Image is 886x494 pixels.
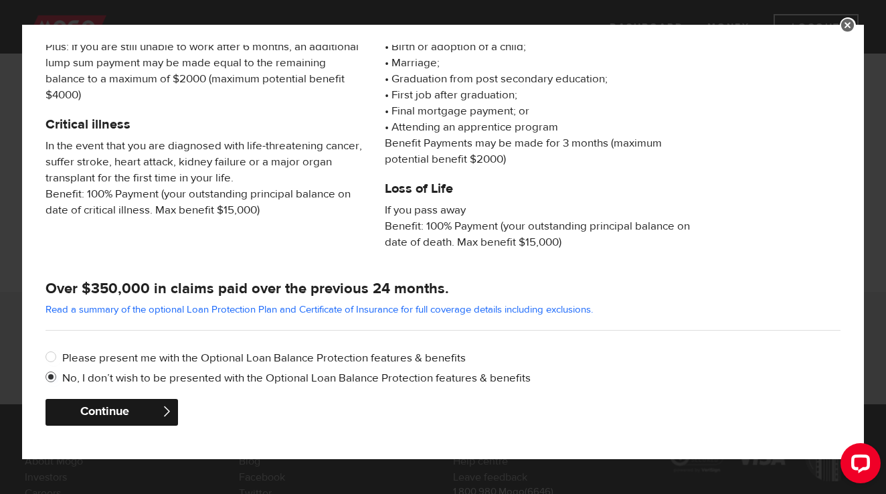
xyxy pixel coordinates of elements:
span:  [161,406,173,417]
h4: Over $350,000 in claims paid over the previous 24 months. [46,279,840,298]
a: Read a summary of the optional Loan Protection Plan and Certificate of Insurance for full coverag... [46,303,593,316]
label: No, I don’t wish to be presented with the Optional Loan Balance Protection features & benefits [62,370,840,386]
h5: Critical illness [46,116,365,133]
input: Please present me with the Optional Loan Balance Protection features & benefits [46,350,62,367]
label: Please present me with the Optional Loan Balance Protection features & benefits [62,350,840,366]
input: No, I don’t wish to be presented with the Optional Loan Balance Protection features & benefits [46,370,62,387]
button: Continue [46,399,178,426]
span: If you pass away Benefit: 100% Payment (your outstanding principal balance on date of death. Max ... [385,202,704,250]
span: In the event that you are diagnosed with life-threatening cancer, suffer stroke, heart attack, ki... [46,138,365,218]
iframe: LiveChat chat widget [830,438,886,494]
h5: Loss of Life [385,181,704,197]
